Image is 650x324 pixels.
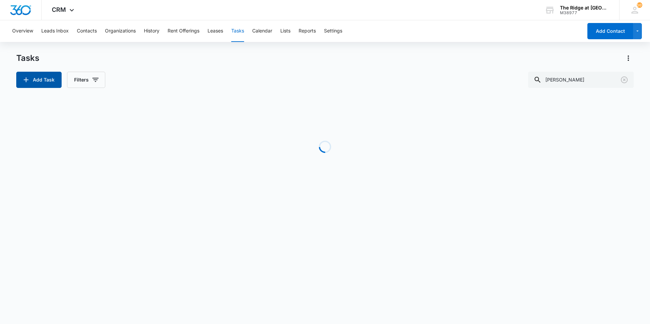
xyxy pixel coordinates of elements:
[12,20,33,42] button: Overview
[619,74,630,85] button: Clear
[41,20,69,42] button: Leads Inbox
[637,2,642,8] span: 107
[16,72,62,88] button: Add Task
[324,20,342,42] button: Settings
[560,5,609,10] div: account name
[637,2,642,8] div: notifications count
[144,20,159,42] button: History
[77,20,97,42] button: Contacts
[587,23,633,39] button: Add Contact
[16,53,39,63] h1: Tasks
[528,72,634,88] input: Search Tasks
[105,20,136,42] button: Organizations
[52,6,66,13] span: CRM
[67,72,105,88] button: Filters
[560,10,609,15] div: account id
[168,20,199,42] button: Rent Offerings
[280,20,290,42] button: Lists
[299,20,316,42] button: Reports
[208,20,223,42] button: Leases
[623,53,634,64] button: Actions
[252,20,272,42] button: Calendar
[231,20,244,42] button: Tasks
